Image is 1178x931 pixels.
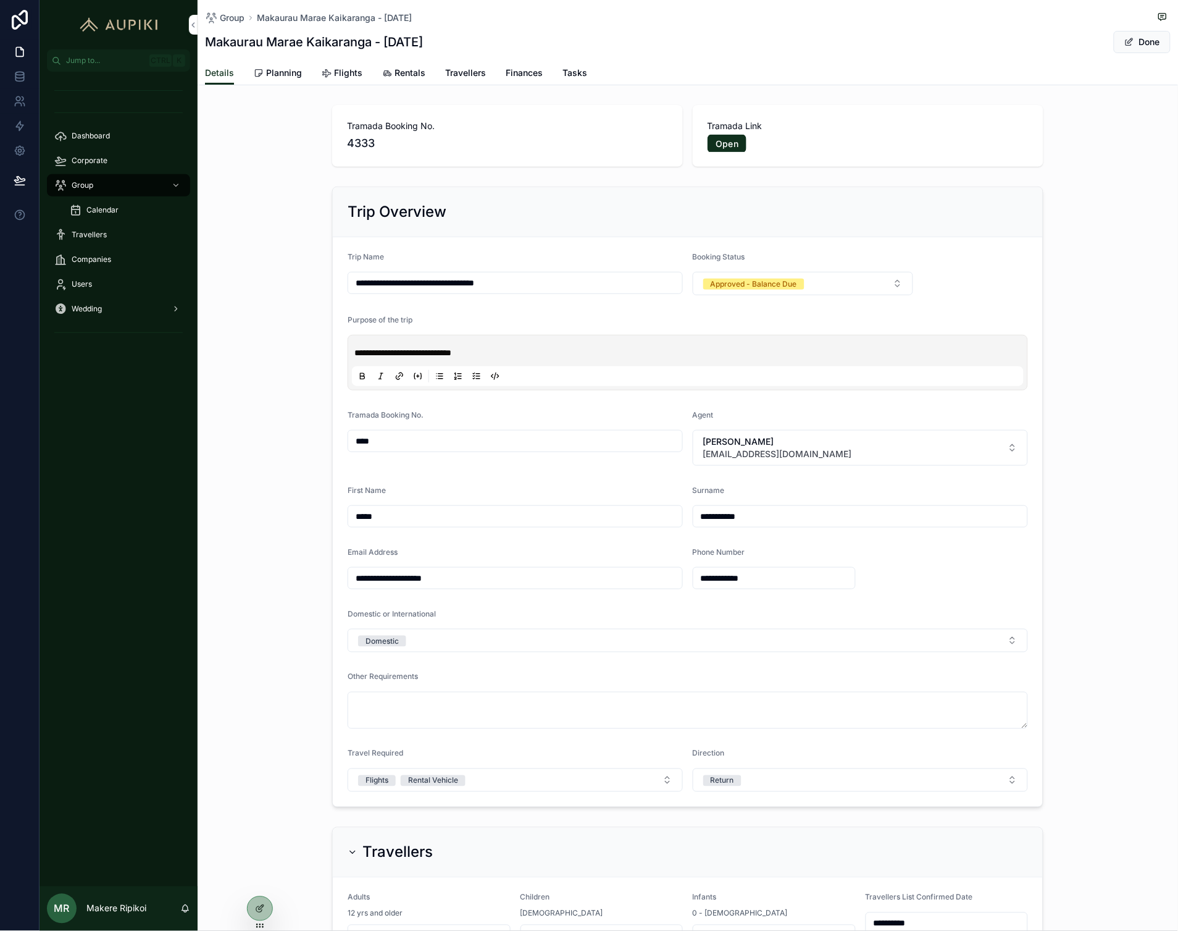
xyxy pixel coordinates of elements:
span: Domestic or International [348,609,436,618]
h2: Travellers [362,843,433,862]
button: Unselect RENTAL_VEHICLE [401,774,466,786]
span: Travellers [72,230,107,240]
span: Agent [693,410,714,419]
button: Jump to...CtrlK [47,49,190,72]
a: Finances [506,62,543,86]
a: Wedding [47,298,190,320]
div: Flights [366,775,388,786]
span: Wedding [72,304,102,314]
span: Travel Required [348,749,403,758]
a: Makaurau Marae Kaikaranga - [DATE] [257,12,412,24]
span: 4333 [347,135,668,152]
span: [PERSON_NAME] [703,436,852,448]
a: Open [708,134,746,153]
div: scrollable content [40,72,198,358]
a: Companies [47,248,190,271]
span: Jump to... [66,56,144,65]
p: Makere Ripikoi [86,903,146,915]
span: Ctrl [149,54,172,67]
span: MR [54,901,70,916]
span: [DEMOGRAPHIC_DATA] [520,909,603,919]
span: Companies [72,255,111,264]
a: Calendar [62,199,190,221]
span: Trip Name [348,252,384,261]
span: Dashboard [72,131,110,141]
span: First Name [348,486,386,495]
a: Users [47,273,190,295]
div: Approved - Balance Due [711,279,797,290]
span: Infants [693,893,717,902]
span: Travellers List Confirmed Date [866,893,973,902]
span: Tasks [562,67,587,79]
span: Children [520,893,550,902]
span: Rentals [395,67,425,79]
span: Details [205,67,234,79]
button: Select Button [693,769,1028,792]
span: Adults [348,893,370,902]
span: Group [220,12,244,24]
span: Email Address [348,547,398,557]
span: Tramada Booking No. [347,120,668,132]
span: Purpose of the trip [348,315,412,324]
span: Group [72,180,93,190]
a: Travellers [47,224,190,246]
span: K [174,56,184,65]
button: Select Button [348,629,1028,652]
button: Done [1114,31,1171,53]
span: Planning [266,67,302,79]
span: Tramada Booking No. [348,410,424,419]
a: Travellers [445,62,486,86]
span: Flights [334,67,362,79]
a: Rentals [382,62,425,86]
span: Users [72,279,92,289]
a: Details [205,62,234,85]
span: Corporate [72,156,107,166]
a: Dashboard [47,125,190,147]
div: Domestic [366,636,399,647]
span: 0 - [DEMOGRAPHIC_DATA] [693,909,788,919]
span: Calendar [86,205,119,215]
h1: Makaurau Marae Kaikaranga - [DATE] [205,33,423,51]
span: Phone Number [693,547,745,557]
div: Rental Vehicle [408,775,458,786]
span: Other Requirements [348,672,418,681]
button: Select Button [693,430,1028,466]
a: Tasks [562,62,587,86]
span: Travellers [445,67,486,79]
span: 12 yrs and older [348,909,403,919]
span: Direction [693,749,725,758]
a: Corporate [47,150,190,172]
div: Return [711,775,734,786]
button: Unselect FLIGHTS [358,774,396,786]
button: Select Button [348,769,683,792]
img: App logo [74,15,164,35]
button: Unselect DOMESTIC [358,634,406,647]
span: [EMAIL_ADDRESS][DOMAIN_NAME] [703,448,852,460]
span: Finances [506,67,543,79]
span: Surname [693,486,725,495]
span: Tramada Link [708,120,1029,132]
h2: Trip Overview [348,202,446,222]
button: Unselect RETURN [703,774,741,786]
span: Booking Status [693,252,745,261]
a: Flights [322,62,362,86]
a: Planning [254,62,302,86]
button: Select Button [693,272,913,295]
a: Group [47,174,190,196]
a: Group [205,12,244,24]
